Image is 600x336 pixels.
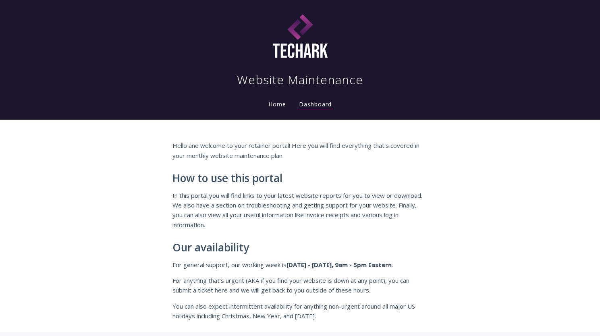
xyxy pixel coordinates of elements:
[172,242,428,254] h2: Our availability
[297,100,333,109] a: Dashboard
[267,100,288,108] a: Home
[172,276,428,295] p: For anything that's urgent (AKA if you find your website is down at any point), you can submit a ...
[237,72,363,88] h1: Website Maintenance
[172,301,428,321] p: You can also expect intermittent availability for anything non-urgent around all major US holiday...
[172,141,428,160] p: Hello and welcome to your retainer portal! Here you will find everything that's covered in your m...
[287,261,392,269] strong: [DATE] - [DATE], 9am - 5pm Eastern
[172,191,428,230] p: In this portal you will find links to your latest website reports for you to view or download. We...
[172,260,428,270] p: For general support, our working week is .
[172,172,428,185] h2: How to use this portal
